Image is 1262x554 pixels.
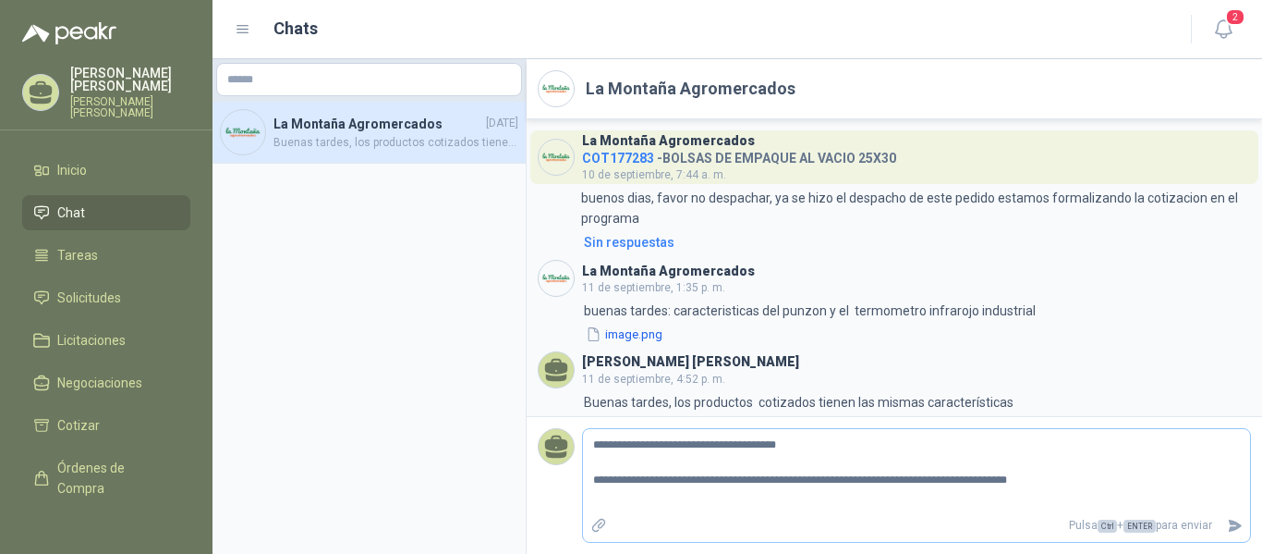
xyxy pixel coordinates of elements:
[1220,510,1250,542] button: Enviar
[57,330,126,351] span: Licitaciones
[22,365,190,400] a: Negociaciones
[539,140,574,175] img: Company Logo
[583,510,614,542] label: Adjuntar archivos
[582,266,755,277] h3: La Montaña Agromercados
[581,188,1251,228] p: buenos dias, favor no despachar, ya se hizo el despacho de este pedido estamos formalizando la co...
[584,392,1013,412] p: Buenas tardes, los productos cotizados tienen las mismas características
[22,450,190,506] a: Órdenes de Compra
[22,280,190,315] a: Solicitudes
[273,16,318,42] h1: Chats
[70,67,190,92] p: [PERSON_NAME] [PERSON_NAME]
[57,415,100,436] span: Cotizar
[70,96,190,118] p: [PERSON_NAME] [PERSON_NAME]
[57,203,85,223] span: Chat
[1225,8,1245,26] span: 2
[539,71,574,106] img: Company Logo
[57,288,121,308] span: Solicitudes
[582,373,725,386] span: 11 de septiembre, 4:52 p. m.
[212,102,526,164] a: Company LogoLa Montaña Agromercados[DATE]Buenas tardes, los productos cotizados tienen las mismas...
[614,510,1220,542] p: Pulsa + para enviar
[22,238,190,273] a: Tareas
[1098,520,1117,533] span: Ctrl
[22,195,190,230] a: Chat
[582,357,799,367] h3: [PERSON_NAME] [PERSON_NAME]
[586,76,795,102] h2: La Montaña Agromercados
[22,323,190,358] a: Licitaciones
[22,153,190,188] a: Inicio
[1207,13,1240,46] button: 2
[584,325,664,344] button: image.png
[582,151,654,166] span: COT177283
[584,301,1036,321] p: buenas tardes: caracteristicas del punzon y el termometro infrarojo industrial
[584,232,674,252] div: Sin respuestas
[57,373,142,393] span: Negociaciones
[22,408,190,443] a: Cotizar
[57,458,173,499] span: Órdenes de Compra
[580,232,1251,252] a: Sin respuestas
[57,245,98,265] span: Tareas
[221,110,265,154] img: Company Logo
[582,281,725,294] span: 11 de septiembre, 1:35 p. m.
[582,146,896,164] h4: - BOLSAS DE EMPAQUE AL VACIO 25X30
[273,134,518,152] span: Buenas tardes, los productos cotizados tienen las mismas características
[582,168,726,181] span: 10 de septiembre, 7:44 a. m.
[1123,520,1156,533] span: ENTER
[539,261,574,296] img: Company Logo
[57,160,87,180] span: Inicio
[22,22,116,44] img: Logo peakr
[582,136,755,146] h3: La Montaña Agromercados
[486,115,518,132] span: [DATE]
[273,114,482,134] h4: La Montaña Agromercados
